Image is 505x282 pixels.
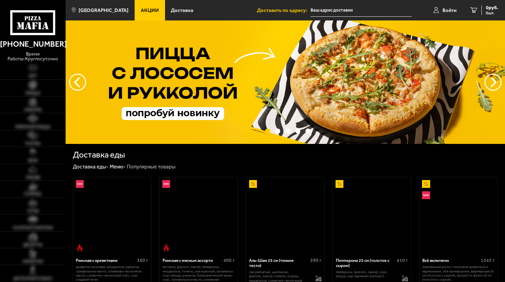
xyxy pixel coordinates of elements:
button: точки переключения [285,129,290,134]
div: Пепперони 25 см (толстое с сыром) [336,258,395,268]
img: Акционный [422,180,430,188]
span: [GEOGRAPHIC_DATA] [79,8,128,13]
div: Римская с креветками [76,258,135,263]
img: Акционный [249,180,257,188]
span: 400 г [223,257,235,263]
div: Римская с мясным ассорти [163,258,222,263]
span: Десерты [23,243,42,247]
img: Новинка [76,180,84,188]
img: Новинка [162,180,170,188]
button: точки переключения [305,129,311,134]
span: 360 г [137,257,148,263]
span: Наборы [24,108,42,112]
p: пепперони, [PERSON_NAME], соус-пицца, сыр пармезан (на борт). [336,270,397,279]
h1: Доставка еды [73,151,125,159]
p: Запечённый ролл с тигровой креветкой и пармезаном, Эби Калифорния, Фермерская 25 см (толстое с сы... [422,265,494,282]
span: 1345 г [481,257,495,263]
div: Популярные товары [127,163,176,170]
span: Римская пицца [15,125,51,129]
button: точки переключения [265,129,270,134]
a: Меню- [110,164,126,170]
img: Новинка [422,191,430,199]
span: Хит [29,74,37,78]
span: 0 шт. [486,11,498,15]
input: Ваш адрес доставки [311,4,412,17]
span: Акции [141,8,159,13]
span: Доставить по адресу: [257,8,311,13]
a: АкционныйНовинкаВсё включено [420,177,497,254]
a: Доставка еды- [73,164,109,170]
img: Острое блюдо [76,244,84,252]
img: Акционный [336,180,343,188]
span: Обеды [26,175,40,179]
span: Роллы [25,142,40,146]
img: Острое блюдо [162,244,170,252]
span: 0 руб. [486,5,498,10]
span: Супы [27,209,39,213]
span: Войти [442,8,456,13]
button: следующий [69,74,86,91]
a: НовинкаОстрое блюдоРимская с креветками [73,177,151,254]
span: Пицца [25,91,40,95]
a: НовинкаОстрое блюдоРимская с мясным ассорти [160,177,237,254]
span: Горячее [24,192,42,196]
span: Дополнительно [13,277,52,281]
span: WOK [28,159,38,163]
button: точки переключения [275,129,281,134]
span: Напитки [23,259,43,264]
a: АкционныйАль-Шам 25 см (тонкое тесто) [246,177,324,254]
span: Салаты и закуски [13,226,53,230]
button: точки переключения [296,129,301,134]
div: Всё включено [422,258,479,263]
p: креветка тигровая, моцарелла, руккола, трюфельное масло, оливково-чесночное масло, сливочно-чесно... [76,265,148,282]
span: Доставка [171,8,193,13]
a: АкционныйПепперони 25 см (толстое с сыром) [333,177,411,254]
span: 390 г [310,257,322,263]
button: предыдущий [484,74,502,91]
span: 410 г [397,257,408,263]
div: Аль-Шам 25 см (тонкое тесто) [249,258,308,268]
